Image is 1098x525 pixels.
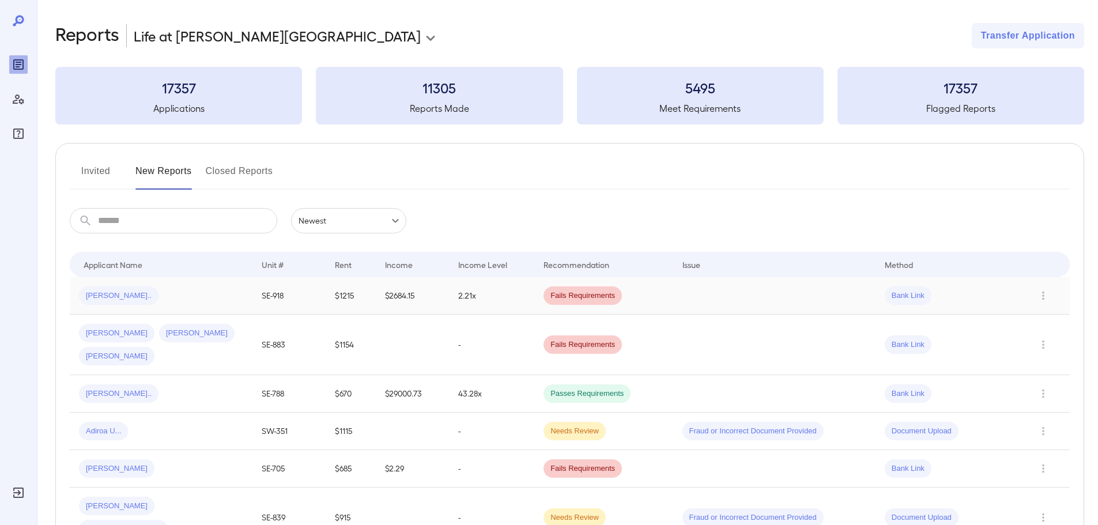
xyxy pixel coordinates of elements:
h3: 17357 [55,78,302,97]
td: $29000.73 [376,375,449,413]
div: Log Out [9,484,28,502]
h3: 5495 [577,78,824,97]
h3: 17357 [837,78,1084,97]
div: Rent [335,258,353,271]
button: New Reports [135,162,192,190]
td: $670 [326,375,376,413]
h5: Flagged Reports [837,101,1084,115]
span: Needs Review [544,426,606,437]
td: SE-918 [252,277,326,315]
span: Document Upload [885,512,959,523]
span: Document Upload [885,426,959,437]
span: Bank Link [885,339,931,350]
td: $2.29 [376,450,449,488]
div: Reports [9,55,28,74]
span: Fails Requirements [544,290,622,301]
summary: 17357Applications11305Reports Made5495Meet Requirements17357Flagged Reports [55,67,1084,124]
td: - [449,315,534,375]
button: Closed Reports [206,162,273,190]
div: Issue [682,258,701,271]
span: [PERSON_NAME].. [79,388,159,399]
button: Transfer Application [972,23,1084,48]
span: [PERSON_NAME] [79,351,154,362]
div: Newest [291,208,406,233]
td: - [449,450,534,488]
span: Fails Requirements [544,339,622,350]
td: SE-883 [252,315,326,375]
h5: Meet Requirements [577,101,824,115]
span: Fails Requirements [544,463,622,474]
td: SE-705 [252,450,326,488]
span: [PERSON_NAME] [79,328,154,339]
p: Life at [PERSON_NAME][GEOGRAPHIC_DATA] [134,27,421,45]
div: Unit # [262,258,284,271]
button: Invited [70,162,122,190]
div: Recommendation [544,258,609,271]
td: $685 [326,450,376,488]
td: SW-351 [252,413,326,450]
span: Bank Link [885,463,931,474]
button: Row Actions [1034,459,1052,478]
button: Row Actions [1034,335,1052,354]
span: [PERSON_NAME] [79,501,154,512]
div: Method [885,258,913,271]
div: Manage Users [9,90,28,108]
div: Applicant Name [84,258,142,271]
span: Adiroa U... [79,426,128,437]
span: Needs Review [544,512,606,523]
td: - [449,413,534,450]
td: $1215 [326,277,376,315]
span: Fraud or Incorrect Document Provided [682,512,824,523]
span: Fraud or Incorrect Document Provided [682,426,824,437]
span: Bank Link [885,388,931,399]
td: 43.28x [449,375,534,413]
span: Bank Link [885,290,931,301]
h5: Applications [55,101,302,115]
td: SE-788 [252,375,326,413]
td: $1154 [326,315,376,375]
div: FAQ [9,124,28,143]
span: Passes Requirements [544,388,631,399]
div: Income Level [458,258,507,271]
h5: Reports Made [316,101,563,115]
button: Row Actions [1034,422,1052,440]
td: $2684.15 [376,277,449,315]
h2: Reports [55,23,119,48]
div: Income [385,258,413,271]
span: [PERSON_NAME] [159,328,235,339]
h3: 11305 [316,78,563,97]
span: [PERSON_NAME].. [79,290,159,301]
button: Row Actions [1034,384,1052,403]
td: 2.21x [449,277,534,315]
td: $1115 [326,413,376,450]
button: Row Actions [1034,286,1052,305]
span: [PERSON_NAME] [79,463,154,474]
